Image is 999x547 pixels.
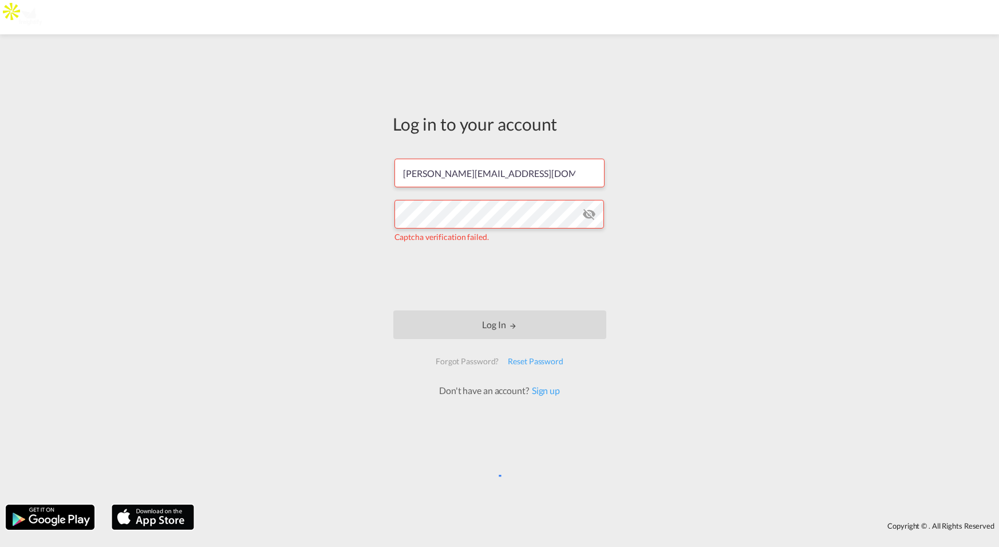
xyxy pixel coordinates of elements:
div: Log in to your account [393,112,606,136]
div: Don't have an account? [427,384,572,397]
div: Copyright © . All Rights Reserved [200,516,999,536]
div: Forgot Password? [431,351,503,372]
iframe: reCAPTCHA [413,254,587,299]
span: Captcha verification failed. [394,232,489,242]
img: google.png [5,503,96,531]
a: Sign up [529,385,560,396]
button: LOGIN [393,310,606,339]
md-icon: icon-eye-off [582,207,596,221]
img: apple.png [110,503,195,531]
input: Enter email/phone number [394,159,605,187]
div: Reset Password [503,351,568,372]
